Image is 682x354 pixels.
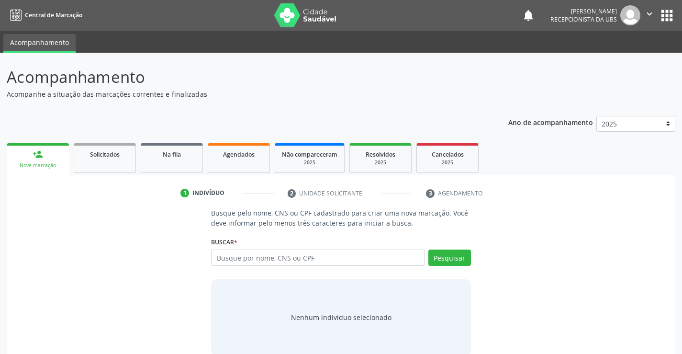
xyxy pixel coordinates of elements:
[550,15,617,23] span: Recepcionista da UBS
[522,9,535,22] button: notifications
[7,7,82,23] a: Central de Marcação
[25,11,82,19] span: Central de Marcação
[508,116,593,128] p: Ano de acompanhamento
[620,5,640,25] img: img
[33,149,43,160] div: person_add
[659,7,675,24] button: apps
[424,159,471,166] div: 2025
[7,89,475,99] p: Acompanhe a situação das marcações correntes e finalizadas
[180,189,189,197] div: 1
[7,65,475,89] p: Acompanhamento
[282,159,337,166] div: 2025
[366,150,395,159] span: Resolvidos
[211,250,425,266] input: Busque por nome, CNS ou CPF
[640,5,659,25] button: 
[211,208,470,228] p: Busque pelo nome, CNS ou CPF cadastrado para criar uma nova marcação. Você deve informar pelo men...
[3,34,76,53] a: Acompanhamento
[13,162,62,169] div: Nova marcação
[163,150,181,159] span: Na fila
[550,7,617,15] div: [PERSON_NAME]
[428,250,471,266] button: Pesquisar
[211,235,237,250] label: Buscar
[357,159,404,166] div: 2025
[644,9,655,19] i: 
[192,189,224,197] div: Indivíduo
[291,312,391,322] div: Nenhum indivíduo selecionado
[90,150,120,159] span: Solicitados
[432,150,464,159] span: Cancelados
[223,150,255,159] span: Agendados
[282,150,337,159] span: Não compareceram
